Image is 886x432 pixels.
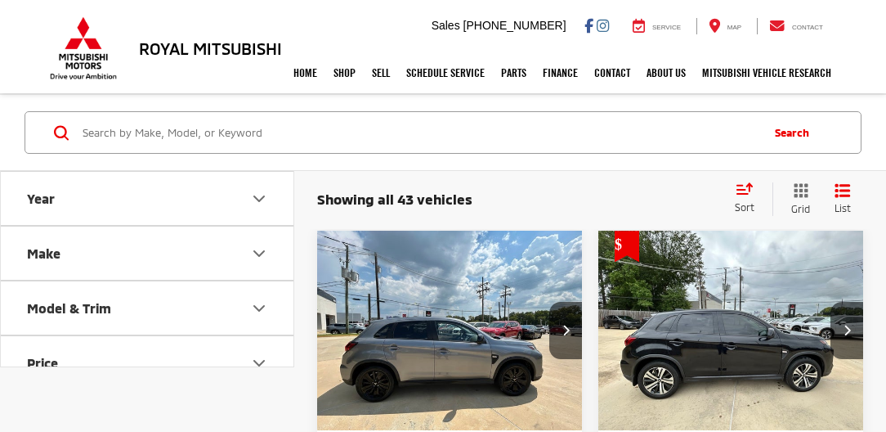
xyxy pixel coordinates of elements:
div: Year [249,189,269,209]
span: Sales [432,19,460,32]
div: Make [249,244,269,263]
span: Showing all 43 vehicles [317,191,472,207]
button: Grid View [772,182,822,216]
span: Get Price Drop Alert [615,231,639,262]
button: Next image [830,302,863,359]
div: Make [27,245,60,261]
span: Sort [735,201,754,213]
a: Sell [364,52,398,93]
h3: Royal Mitsubishi [139,39,282,57]
a: 2022 Mitsubishi Outlander Sport 2.0 LE2022 Mitsubishi Outlander Sport 2.0 LE2022 Mitsubishi Outla... [316,231,584,430]
a: About Us [638,52,694,93]
a: Parts: Opens in a new tab [493,52,535,93]
a: Finance [535,52,586,93]
button: Select sort value [727,182,772,215]
a: Map [696,18,754,34]
a: 2023 Mitsubishi Outlander Sport 2.0 ES2023 Mitsubishi Outlander Sport 2.0 ES2023 Mitsubishi Outla... [597,231,865,430]
img: Mitsubishi [47,16,120,80]
button: Model & TrimModel & Trim [1,281,295,335]
a: Contact [757,18,835,34]
a: Facebook: Click to visit our Facebook page [584,19,593,32]
button: Next image [549,302,582,359]
img: 2022 Mitsubishi Outlander Sport 2.0 LE [316,231,584,431]
button: Search [758,112,833,153]
a: Instagram: Click to visit our Instagram page [597,19,609,32]
div: Model & Trim [249,299,269,318]
a: Home [285,52,325,93]
span: Grid [791,202,810,216]
button: List View [822,182,863,216]
div: Model & Trim [27,300,111,316]
input: Search by Make, Model, or Keyword [81,113,758,152]
span: Contact [792,24,823,31]
div: Price [27,355,58,371]
span: Map [727,24,741,31]
img: 2023 Mitsubishi Outlander Sport 2.0 ES [597,231,865,431]
span: [PHONE_NUMBER] [463,19,566,32]
a: Service [620,18,693,34]
button: MakeMake [1,227,295,280]
span: List [835,201,851,215]
div: 2023 Mitsubishi Outlander Sport 2.0 ES 0 [597,231,865,430]
button: PricePrice [1,336,295,389]
div: 2022 Mitsubishi Outlander Sport 2.0 LE 0 [316,231,584,430]
span: Service [652,24,681,31]
a: Schedule Service: Opens in a new tab [398,52,493,93]
a: Mitsubishi Vehicle Research [694,52,839,93]
div: Year [27,191,55,206]
a: Shop [325,52,364,93]
div: Price [249,353,269,373]
a: Contact [586,52,638,93]
button: YearYear [1,172,295,225]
